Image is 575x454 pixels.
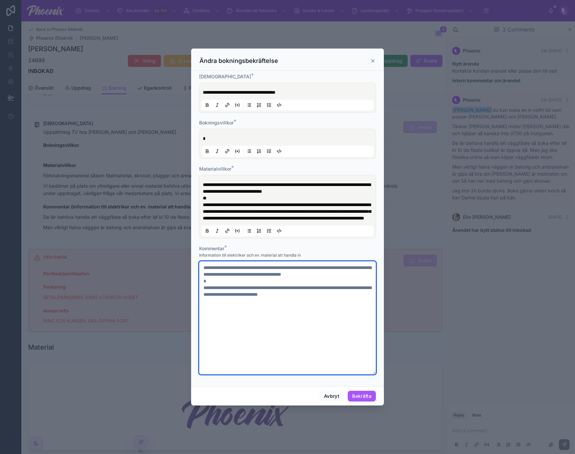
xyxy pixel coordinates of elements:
[320,391,344,401] button: Avbryt
[199,57,278,65] h3: Ändra bokningsbekräftelse
[199,74,251,79] span: [DEMOGRAPHIC_DATA]
[199,253,301,258] span: Information till elektriker och ev. material att handla in
[199,120,234,125] span: Bokningsvillkor
[199,166,231,172] span: Materialvillkor
[199,246,224,251] span: Kommentar
[348,391,376,401] button: Bekräfta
